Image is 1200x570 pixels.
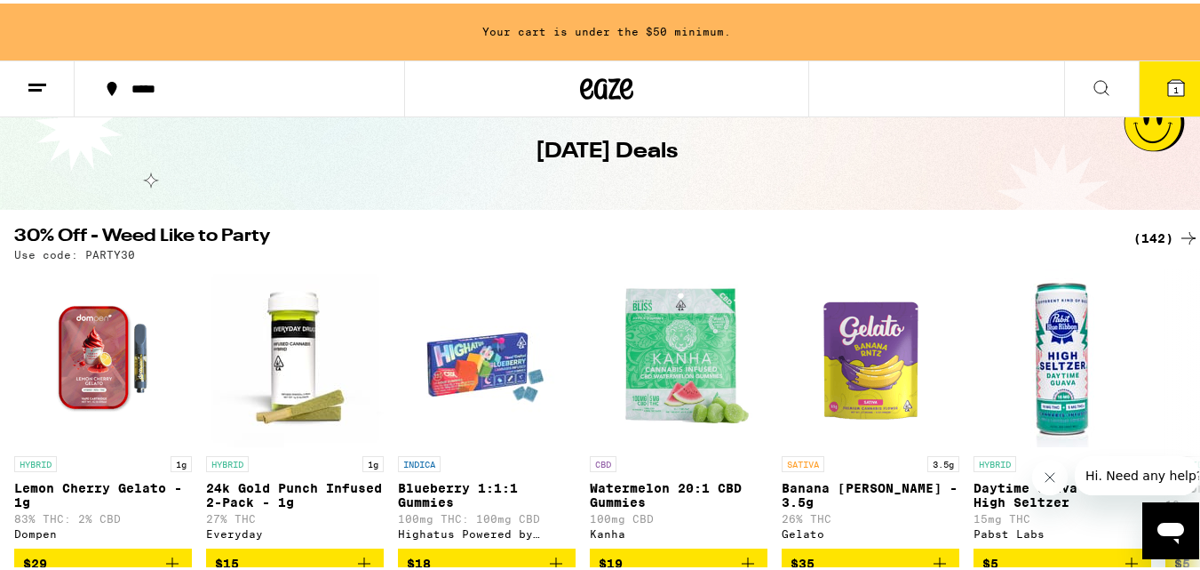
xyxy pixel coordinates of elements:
[782,453,824,469] p: SATIVA
[215,553,239,567] span: $15
[974,478,1151,506] p: Daytime Guava 10:5 High Seltzer
[982,553,998,567] span: $5
[974,510,1151,521] p: 15mg THC
[590,478,767,506] p: Watermelon 20:1 CBD Gummies
[590,266,767,545] a: Open page for Watermelon 20:1 CBD Gummies from Kanha
[590,266,767,444] img: Kanha - Watermelon 20:1 CBD Gummies
[974,266,1151,444] img: Pabst Labs - Daytime Guava 10:5 High Seltzer
[974,266,1151,545] a: Open page for Daytime Guava 10:5 High Seltzer from Pabst Labs
[11,12,128,27] span: Hi. Need any help?
[782,525,959,536] div: Gelato
[14,245,135,257] p: Use code: PARTY30
[590,510,767,521] p: 100mg CBD
[407,553,431,567] span: $18
[1174,553,1190,567] span: $5
[398,266,576,444] img: Highatus Powered by Cannabiotix - Blueberry 1:1:1 Gummies
[1075,453,1199,492] iframe: Message from company
[1173,81,1179,92] span: 1
[14,525,192,536] div: Dompen
[14,266,192,545] a: Open page for Lemon Cherry Gelato - 1g from Dompen
[398,266,576,545] a: Open page for Blueberry 1:1:1 Gummies from Highatus Powered by Cannabiotix
[171,453,192,469] p: 1g
[206,266,384,444] img: Everyday - 24k Gold Punch Infused 2-Pack - 1g
[14,510,192,521] p: 83% THC: 2% CBD
[782,266,959,444] img: Gelato - Banana Runtz - 3.5g
[1133,224,1199,245] a: (142)
[398,525,576,536] div: Highatus Powered by Cannabiotix
[974,453,1016,469] p: HYBRID
[782,266,959,545] a: Open page for Banana Runtz - 3.5g from Gelato
[14,453,57,469] p: HYBRID
[398,510,576,521] p: 100mg THC: 100mg CBD
[1142,499,1199,556] iframe: Button to launch messaging window
[1032,456,1068,492] iframe: Close message
[206,525,384,536] div: Everyday
[782,478,959,506] p: Banana [PERSON_NAME] - 3.5g
[23,553,47,567] span: $29
[14,224,1112,245] h2: 30% Off - Weed Like to Party
[14,478,192,506] p: Lemon Cherry Gelato - 1g
[590,453,616,469] p: CBD
[590,525,767,536] div: Kanha
[599,553,623,567] span: $19
[791,553,815,567] span: $35
[14,266,192,444] img: Dompen - Lemon Cherry Gelato - 1g
[927,453,959,469] p: 3.5g
[398,453,441,469] p: INDICA
[398,478,576,506] p: Blueberry 1:1:1 Gummies
[362,453,384,469] p: 1g
[536,133,678,164] h1: [DATE] Deals
[206,478,384,506] p: 24k Gold Punch Infused 2-Pack - 1g
[206,453,249,469] p: HYBRID
[206,510,384,521] p: 27% THC
[782,510,959,521] p: 26% THC
[206,266,384,545] a: Open page for 24k Gold Punch Infused 2-Pack - 1g from Everyday
[974,525,1151,536] div: Pabst Labs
